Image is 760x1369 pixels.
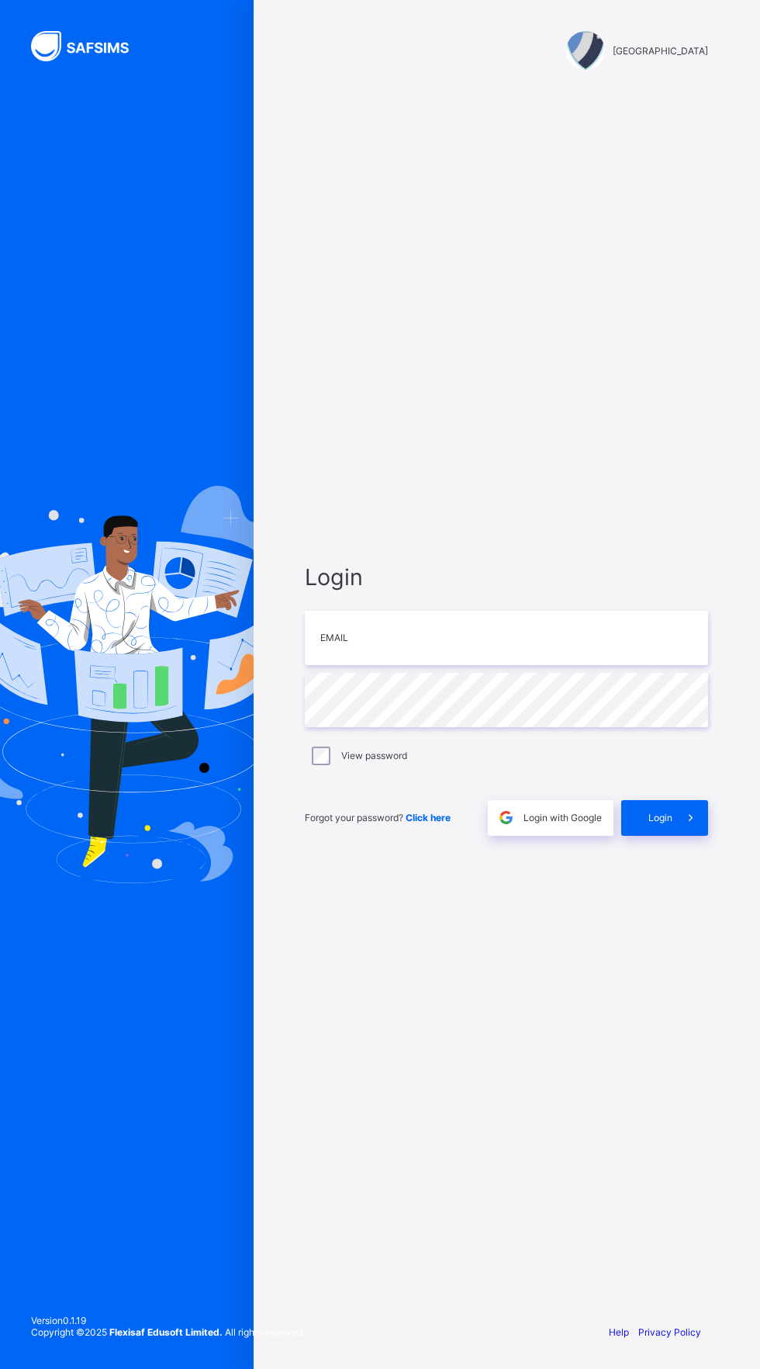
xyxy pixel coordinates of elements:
img: SAFSIMS Logo [31,31,147,61]
span: Login with Google [523,812,602,823]
span: Login [648,812,672,823]
a: Click here [406,812,451,823]
span: Version 0.1.19 [31,1315,305,1326]
span: Forgot your password? [305,812,451,823]
span: Copyright © 2025 All rights reserved. [31,1326,305,1338]
span: [GEOGRAPHIC_DATA] [613,45,708,57]
span: Login [305,563,708,591]
a: Privacy Policy [638,1326,701,1338]
img: google.396cfc9801f0270233282035f929180a.svg [497,809,515,827]
label: View password [341,750,407,761]
strong: Flexisaf Edusoft Limited. [109,1326,223,1338]
a: Help [609,1326,629,1338]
